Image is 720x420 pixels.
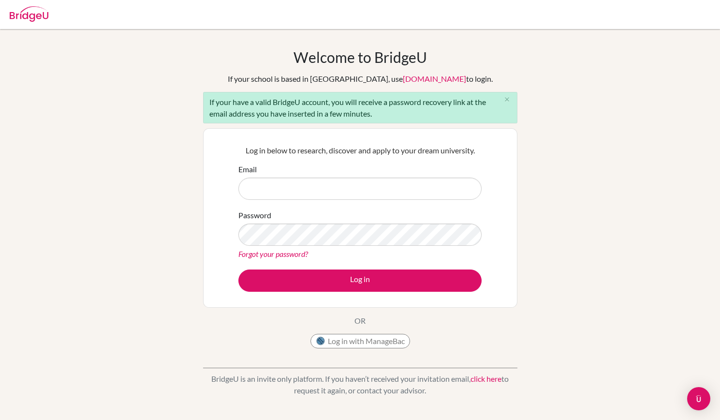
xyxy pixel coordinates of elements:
a: [DOMAIN_NAME] [403,74,466,83]
a: Forgot your password? [238,249,308,258]
button: Log in with ManageBac [310,334,410,348]
i: close [503,96,511,103]
h1: Welcome to BridgeU [294,48,427,66]
p: Log in below to research, discover and apply to your dream university. [238,145,482,156]
div: If your school is based in [GEOGRAPHIC_DATA], use to login. [228,73,493,85]
button: Close [498,92,517,107]
p: OR [354,315,366,327]
label: Password [238,210,271,221]
a: click here [470,374,501,383]
label: Email [238,164,257,175]
p: BridgeU is an invite only platform. If you haven’t received your invitation email, to request it ... [203,373,517,396]
img: Bridge-U [10,6,48,22]
button: Log in [238,270,482,292]
div: If your have a valid BridgeU account, you will receive a password recovery link at the email addr... [203,92,517,123]
div: Open Intercom Messenger [687,387,710,410]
